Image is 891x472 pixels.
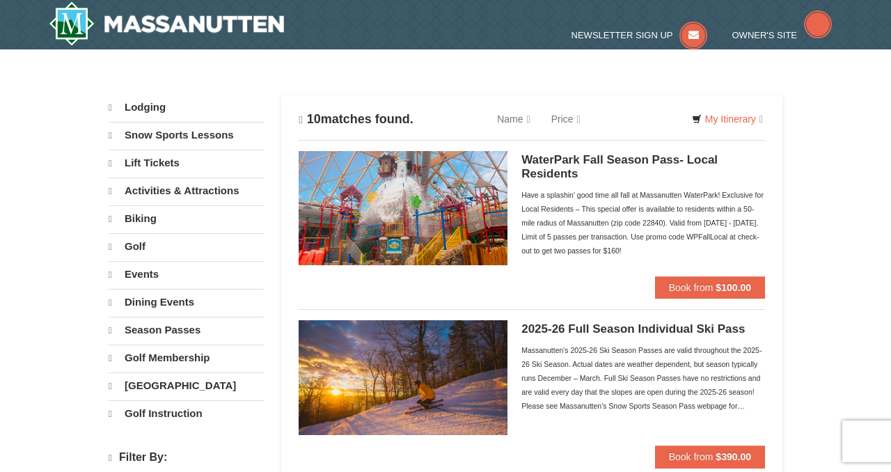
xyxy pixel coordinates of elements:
[109,400,264,427] a: Golf Instruction
[109,205,264,232] a: Biking
[109,150,264,176] a: Lift Tickets
[521,343,765,413] div: Massanutten's 2025-26 Ski Season Passes are valid throughout the 2025-26 Ski Season. Actual dates...
[669,282,713,293] span: Book from
[521,188,765,258] div: Have a splashin' good time all fall at Massanutten WaterPark! Exclusive for Local Residents – Thi...
[732,30,798,40] span: Owner's Site
[109,345,264,371] a: Golf Membership
[109,122,264,148] a: Snow Sports Lessons
[571,30,708,40] a: Newsletter Sign Up
[307,112,321,126] span: 10
[49,1,284,46] img: Massanutten Resort Logo
[716,451,751,462] strong: $390.00
[109,289,264,315] a: Dining Events
[487,105,540,133] a: Name
[299,320,507,434] img: 6619937-208-2295c65e.jpg
[655,446,765,468] button: Book from $390.00
[109,233,264,260] a: Golf
[571,30,673,40] span: Newsletter Sign Up
[521,322,765,336] h5: 2025-26 Full Season Individual Ski Pass
[541,105,591,133] a: Price
[109,95,264,120] a: Lodging
[299,151,507,265] img: 6619937-212-8c750e5f.jpg
[521,153,765,181] h5: WaterPark Fall Season Pass- Local Residents
[109,372,264,399] a: [GEOGRAPHIC_DATA]
[655,276,765,299] button: Book from $100.00
[716,282,751,293] strong: $100.00
[109,451,264,464] h4: Filter By:
[683,109,772,129] a: My Itinerary
[299,112,413,127] h4: matches found.
[109,178,264,204] a: Activities & Attractions
[109,261,264,288] a: Events
[49,1,284,46] a: Massanutten Resort
[732,30,833,40] a: Owner's Site
[669,451,713,462] span: Book from
[109,317,264,343] a: Season Passes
